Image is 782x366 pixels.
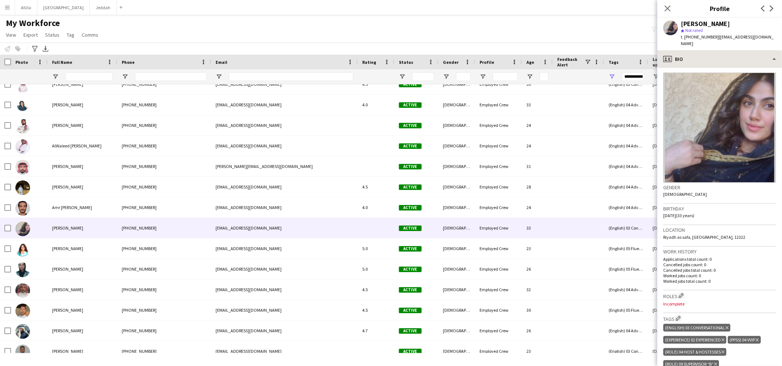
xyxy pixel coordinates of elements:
div: 31 [522,156,553,176]
span: [PERSON_NAME] [52,266,83,272]
div: Employed Crew [475,259,522,279]
div: [DEMOGRAPHIC_DATA] [438,300,475,320]
div: [DEMOGRAPHIC_DATA] [438,321,475,341]
div: [DEMOGRAPHIC_DATA] [438,115,475,135]
div: 4.0 [358,95,394,115]
div: [DATE] 7:45pm [648,279,703,300]
div: [EMAIL_ADDRESS][DOMAIN_NAME] [211,136,358,156]
span: [PERSON_NAME] [52,122,83,128]
span: Active [399,205,422,211]
span: [PERSON_NAME] [52,246,83,251]
div: 30 [522,74,553,94]
div: [PHONE_NUMBER] [117,197,211,217]
img: Ghassan Al Shamali [15,324,30,339]
span: [PERSON_NAME] [52,81,83,87]
div: 4.0 [358,197,394,217]
div: [DATE] 3:23pm [648,341,703,361]
div: [DATE] 7:48pm [648,321,703,341]
div: Employed Crew [475,321,522,341]
div: [EMAIL_ADDRESS][DOMAIN_NAME] [211,259,358,279]
input: Full Name Filter Input [65,72,113,81]
button: Open Filter Menu [653,73,659,80]
div: [EMAIL_ADDRESS][DOMAIN_NAME] [211,341,358,361]
div: [PHONE_NUMBER] [117,177,211,197]
div: 24 [522,197,553,217]
div: (English) 05 Fluent , (Experience) 01 Newbies, (Experience) 03 GOATS, (PPSS) 03 VIP, (Role) 10 SU... [604,238,648,259]
div: (English) 04 Advanced, (Experience) 03 GOATS, (PPSS) 03 VIP, (Role) 06 Tour Guide, (Role) 08 Prot... [604,279,648,300]
img: AlWaleed Osama [15,139,30,154]
div: [PHONE_NUMBER] [117,279,211,300]
div: Employed Crew [475,156,522,176]
p: Applications total count: 0 [663,256,776,262]
div: Employed Crew [475,279,522,300]
img: Hani Ahmed [15,345,30,359]
div: Employed Crew [475,136,522,156]
img: Feras Rostom [15,304,30,318]
span: My Workforce [6,18,60,29]
button: Open Filter Menu [52,73,59,80]
h3: Profile [657,4,782,13]
h3: Work history [663,248,776,255]
div: (English) 03 Conversational, (Experience) 01 Newbies, (PPSS) 02 IP, (Role) 09 SUPERVISOR “B” [604,341,648,361]
span: Profile [480,59,494,65]
span: AlWaleed [PERSON_NAME] [52,143,102,149]
div: [EMAIL_ADDRESS][DOMAIN_NAME] [211,115,358,135]
div: [DATE] 6:22pm [648,95,703,115]
img: Amar Alghamdi [15,160,30,175]
span: [PERSON_NAME] [52,328,83,333]
span: Active [399,164,422,169]
img: Amr Jaber [15,201,30,216]
div: [EMAIL_ADDRESS][DOMAIN_NAME] [211,177,358,197]
div: (PPSS) 04 VVIP [728,336,760,344]
div: (Experience) 02 Experienced [663,336,726,344]
div: Employed Crew [475,197,522,217]
img: Deema Bin Zuair [15,263,30,277]
div: [DATE] 5:34pm [648,74,703,94]
div: 5.0 [358,259,394,279]
span: [PERSON_NAME] [52,164,83,169]
div: [DATE] 7:11pm [648,197,703,217]
span: Comms [82,32,98,38]
button: Open Filter Menu [526,73,533,80]
div: Employed Crew [475,95,522,115]
img: Crew avatar or photo [663,73,776,183]
div: (English) 04 Advanced, (Experience) 01 Newbies, (PPSS) 02 IP, (Role) 06 Tour Guide, (Role) 09 SUP... [604,136,648,156]
div: [EMAIL_ADDRESS][DOMAIN_NAME] [211,279,358,300]
span: Age [526,59,534,65]
span: Active [399,143,422,149]
span: Status [399,59,413,65]
div: 28 [522,177,553,197]
div: (English) 04 Advanced, (Experience) 02 Experienced, (PPSS) 04 VVIP , (Role) 10 SUPERVISOR "A" [604,156,648,176]
div: 4.5 [358,300,394,320]
div: [PHONE_NUMBER] [117,259,211,279]
span: Photo [15,59,28,65]
span: Active [399,226,422,231]
input: Gender Filter Input [456,72,471,81]
div: 26 [522,259,553,279]
div: (English) 03 Conversational [663,324,730,332]
span: [PERSON_NAME] [52,225,83,231]
input: Email Filter Input [229,72,353,81]
span: Active [399,102,422,108]
div: (English) 04 Advanced, (Experience) 02 Experienced, (PPSS) 03 VIP, (Role) 10 SUPERVISOR "A" [604,115,648,135]
div: [EMAIL_ADDRESS][DOMAIN_NAME] [211,95,358,115]
button: Open Filter Menu [609,73,615,80]
div: [PHONE_NUMBER] [117,136,211,156]
p: Incomplete [663,301,776,307]
span: Feedback Alert [557,56,584,67]
div: [EMAIL_ADDRESS][DOMAIN_NAME] [211,321,358,341]
div: 26 [522,321,553,341]
div: [DATE] 6:59pm [648,156,703,176]
h3: Tags [663,315,776,322]
div: Bio [657,50,782,68]
div: [PERSON_NAME] [681,21,730,27]
span: Export [23,32,38,38]
button: AlUla [15,0,37,15]
div: [PHONE_NUMBER] [117,238,211,259]
div: [DATE] 8:35pm [648,259,703,279]
div: [PHONE_NUMBER] [117,341,211,361]
span: Active [399,246,422,252]
div: Employed Crew [475,218,522,238]
span: Active [399,308,422,313]
span: Active [399,184,422,190]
